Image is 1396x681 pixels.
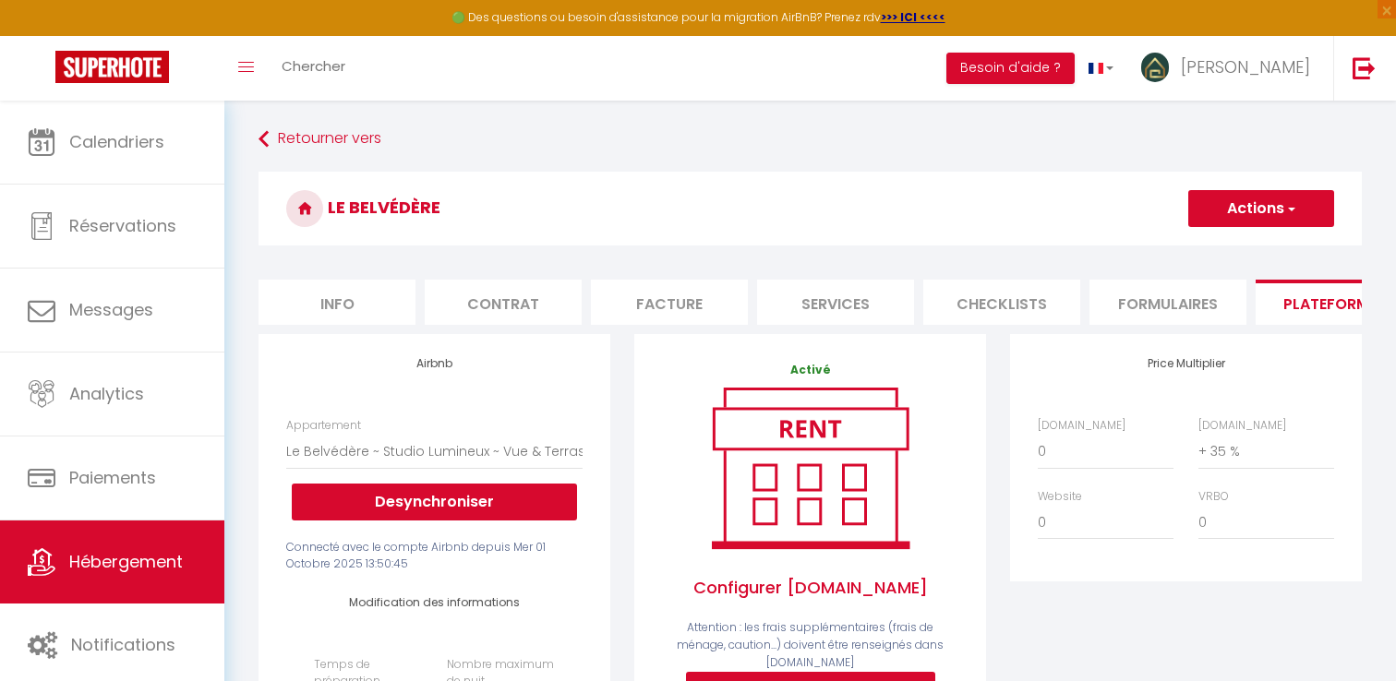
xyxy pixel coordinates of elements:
[1127,36,1333,101] a: ... [PERSON_NAME]
[286,539,583,574] div: Connecté avec le compte Airbnb depuis Mer 01 Octobre 2025 13:50:45
[591,280,748,325] li: Facture
[662,556,958,619] span: Configurer [DOMAIN_NAME]
[55,51,169,83] img: Super Booking
[662,362,958,379] p: Activé
[69,550,183,573] span: Hébergement
[282,56,345,76] span: Chercher
[69,298,153,321] span: Messages
[259,123,1362,156] a: Retourner vers
[259,172,1362,245] h3: Le Belvédère
[946,53,1075,84] button: Besoin d'aide ?
[425,280,582,325] li: Contrat
[881,9,945,25] a: >>> ICI <<<<
[1353,56,1376,79] img: logout
[314,596,555,609] h4: Modification des informations
[69,382,144,405] span: Analytics
[1181,55,1310,78] span: [PERSON_NAME]
[1089,280,1246,325] li: Formulaires
[923,280,1080,325] li: Checklists
[692,379,928,556] img: rent.png
[757,280,914,325] li: Services
[1038,488,1082,506] label: Website
[1198,417,1286,435] label: [DOMAIN_NAME]
[69,214,176,237] span: Réservations
[1038,357,1334,370] h4: Price Multiplier
[69,466,156,489] span: Paiements
[286,417,361,435] label: Appartement
[677,619,944,670] span: Attention : les frais supplémentaires (frais de ménage, caution...) doivent être renseignés dans ...
[1198,488,1229,506] label: VRBO
[69,130,164,153] span: Calendriers
[259,280,415,325] li: Info
[1038,417,1125,435] label: [DOMAIN_NAME]
[1141,53,1169,82] img: ...
[1188,190,1334,227] button: Actions
[286,357,583,370] h4: Airbnb
[71,633,175,656] span: Notifications
[292,484,577,520] button: Desynchroniser
[268,36,359,101] a: Chercher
